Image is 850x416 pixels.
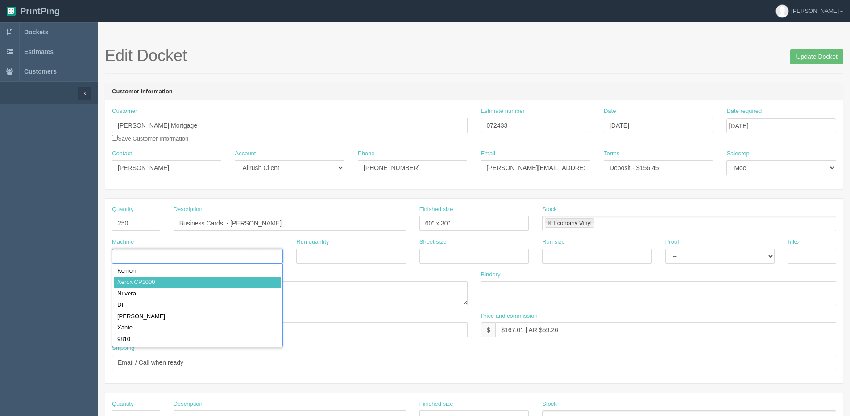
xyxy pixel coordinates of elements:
[114,266,281,277] div: Komori
[114,300,281,311] div: DI
[114,288,281,300] div: Nuvera
[114,277,281,288] div: Xerox CP1000
[114,322,281,334] div: Xante
[114,334,281,345] div: 9810
[114,311,281,323] div: [PERSON_NAME]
